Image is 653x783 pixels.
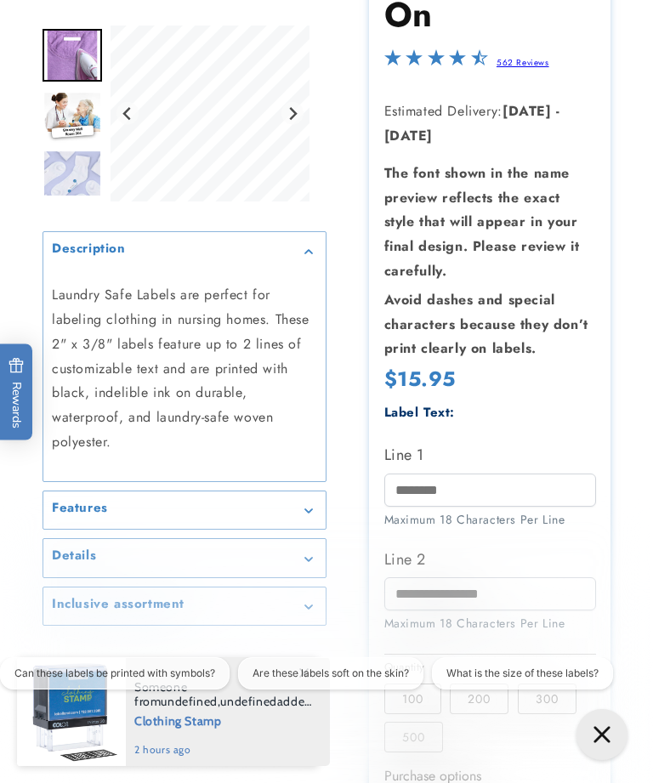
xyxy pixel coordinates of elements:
summary: Description [43,232,326,270]
p: Estimated Delivery: [384,99,596,149]
media-gallery: Gallery Viewer [43,26,326,626]
h2: Details [52,548,96,565]
span: Rewards [9,357,25,428]
span: 2 hours ago [134,742,312,757]
summary: Details [43,539,326,577]
div: Maximum 18 Characters Per Line [384,511,596,529]
label: Label Text: [384,403,456,422]
img: Nurse with an elderly woman and an iron on label [43,91,102,144]
div: Go to slide 3 [43,150,102,209]
strong: The font shown in the name preview reflects the exact style that will appear in your final design... [384,163,580,281]
strong: Avoid dashes and special characters because they don’t print clearly on labels. [384,290,588,359]
h2: Inclusive assortment [52,596,185,613]
span: $15.95 [384,364,457,394]
label: 500 [384,722,443,752]
summary: Inclusive assortment [43,587,326,626]
span: 4.4-star overall rating [384,54,488,73]
strong: - [556,101,560,121]
strong: [DATE] [384,126,434,145]
summary: Features [43,491,326,530]
img: Nursing Home Iron-On - Label Land [43,150,102,209]
label: Line 1 [384,441,596,468]
iframe: Gorgias live chat messenger [568,703,636,766]
h2: Description [52,241,126,258]
button: Next slide [281,102,304,125]
a: 562 Reviews [497,56,549,69]
div: Go to slide 2 [43,88,102,147]
span: Clothing Stamp [134,709,312,730]
div: Maximum 18 Characters Per Line [384,615,596,633]
strong: [DATE] [503,101,552,121]
h2: Features [52,500,108,517]
div: Go to slide 1 [43,26,102,85]
button: Go to last slide [116,102,139,125]
p: Laundry Safe Labels are perfect for labeling clothing in nursing homes. These 2" x 3/8" labels fe... [52,283,317,455]
label: Line 2 [384,546,596,573]
img: Iron on name label being ironed to shirt [43,29,102,82]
